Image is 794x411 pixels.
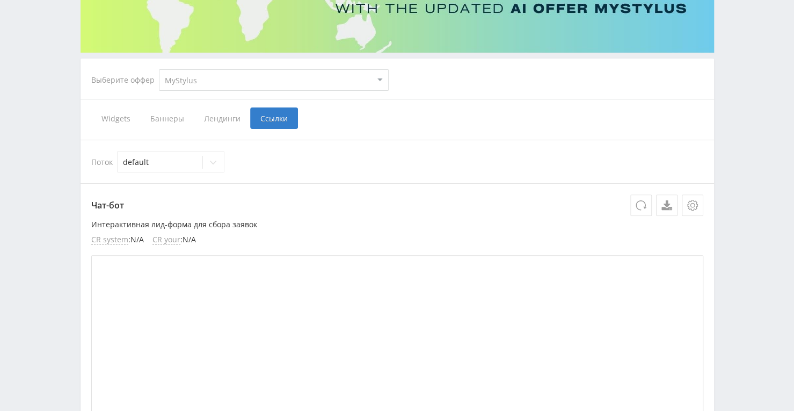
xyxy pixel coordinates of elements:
[194,107,250,129] span: Лендинги
[91,107,140,129] span: Widgets
[152,235,180,244] span: CR your
[91,220,703,229] p: Интерактивная лид-форма для сбора заявок
[682,194,703,216] button: Настройки
[91,194,703,216] p: Чат-бот
[250,107,298,129] span: Ссылки
[140,107,194,129] span: Баннеры
[91,151,703,172] div: Поток
[91,76,159,84] div: Выберите оффер
[91,235,128,244] span: CR system
[91,235,144,244] li: : N/A
[152,235,196,244] li: : N/A
[630,194,652,216] button: Обновить
[656,194,678,216] a: Скачать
